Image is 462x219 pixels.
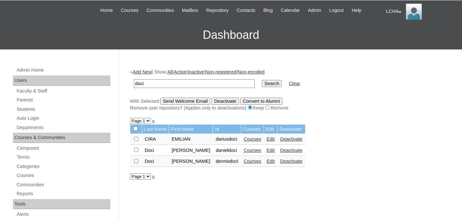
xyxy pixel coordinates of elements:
td: dennisdoci [213,156,241,167]
span: Help [352,7,361,14]
a: Admin [305,7,325,14]
span: Repository [206,7,229,14]
a: Faculty & Staff [16,87,110,95]
td: First Name [169,125,213,134]
a: Edit [267,159,275,164]
td: Last Name [142,125,169,134]
td: Id [213,125,241,134]
a: Students [16,105,110,113]
a: Categories [16,162,110,171]
img: LCHA Admin [406,4,422,20]
td: dariusdoci [213,134,241,145]
a: Courses [244,148,261,153]
a: Logout [326,7,347,14]
a: Deactivate [280,159,302,164]
a: Admin Home [16,66,110,74]
a: Add New [133,69,152,74]
div: Tools [13,199,110,209]
span: Logout [329,7,344,14]
td: danieldoci [213,145,241,156]
a: Repository [203,7,232,14]
a: Non-registered [205,69,236,74]
span: Blog [263,7,273,14]
div: Remove user repository? (Applies only to deactivations) Keep Remove [130,105,448,111]
span: Contacts [237,7,255,14]
a: Campuses [16,144,110,152]
span: Mailbox [182,7,198,14]
td: [PERSON_NAME] [169,145,213,156]
div: + | Show: | | | | [130,69,448,111]
a: Blog [260,7,276,14]
input: Convert to Alumni [240,98,283,105]
td: Doci [142,145,169,156]
div: Users [13,75,110,86]
td: Courses [241,125,264,134]
td: Doci [142,156,169,167]
span: Calendar [281,7,300,14]
a: Help [348,7,364,14]
input: Deactivate [211,98,239,105]
td: Deactivate [278,125,305,134]
a: Edit [267,136,275,142]
a: Communities [16,181,110,189]
a: Non-enrolled [238,69,265,74]
input: Send Welcome Email [160,98,210,105]
a: Courses [16,171,110,180]
a: Calendar [278,7,303,14]
a: Active [174,69,187,74]
a: Deactivate [280,136,302,142]
a: Alerts [16,210,110,218]
a: Courses [244,159,261,164]
a: Departments [16,124,110,132]
span: Communities [146,7,174,14]
a: Clear [289,81,300,86]
a: Reports [16,190,110,198]
a: Auto Login [16,114,110,122]
a: Home [97,7,116,14]
a: Courses [244,136,261,142]
td: CIRA [142,134,169,145]
div: Courses & Communities [13,133,110,143]
a: Inactive [188,69,204,74]
a: Terms [16,153,110,161]
span: Admin [308,7,321,14]
a: Communities [143,7,177,14]
a: » [152,118,155,123]
td: [PERSON_NAME] [169,156,213,167]
a: Courses [118,7,142,14]
a: All [167,69,173,74]
a: Mailbox [179,7,201,14]
a: Contacts [234,7,259,14]
a: Edit [267,148,275,153]
a: Deactivate [280,148,302,153]
a: Parents [16,96,110,104]
div: With Selected: [130,98,448,111]
div: LCHA [386,4,456,20]
td: EMILIAN [169,134,213,145]
span: Home [100,7,113,14]
a: » [152,174,155,179]
input: Search [262,80,282,87]
h3: Dashboard [3,21,459,49]
span: Courses [121,7,139,14]
input: Search [134,79,255,88]
td: Edit [264,125,277,134]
